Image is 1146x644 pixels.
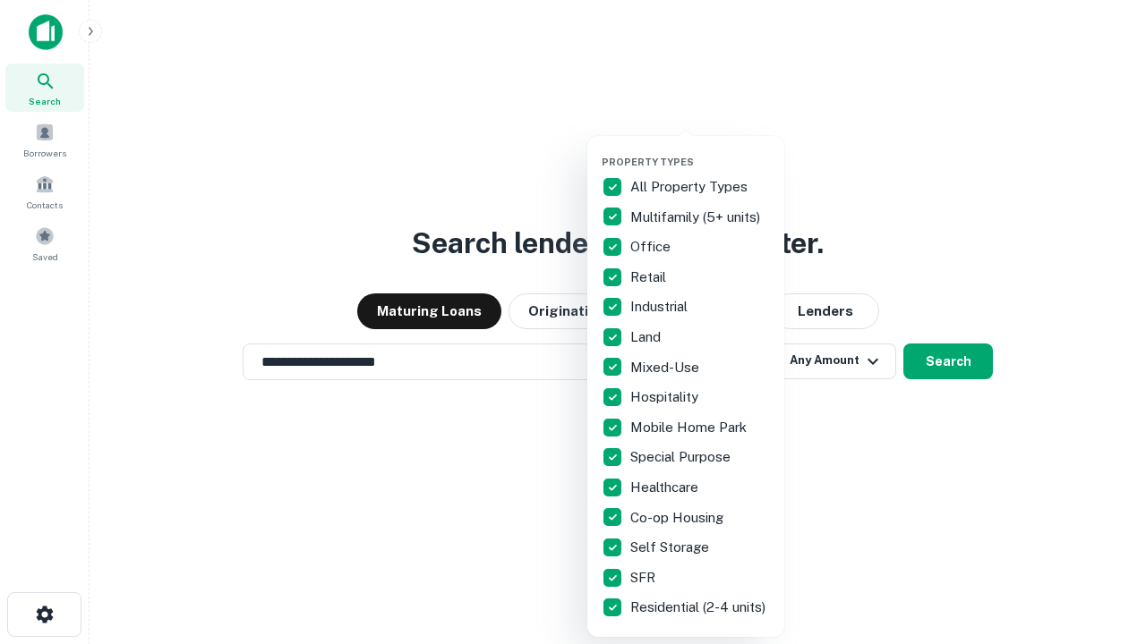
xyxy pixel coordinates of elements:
iframe: Chat Widget [1056,501,1146,587]
p: Industrial [630,296,691,318]
p: Co-op Housing [630,507,727,529]
p: Land [630,326,664,348]
p: Self Storage [630,537,713,558]
p: All Property Types [630,176,751,198]
p: Special Purpose [630,446,734,468]
p: Healthcare [630,477,702,498]
p: Residential (2-4 units) [630,597,769,618]
p: Multifamily (5+ units) [630,207,764,228]
p: Mixed-Use [630,357,703,378]
p: Retail [630,267,670,288]
p: Mobile Home Park [630,417,750,438]
p: Office [630,236,674,258]
p: SFR [630,567,659,589]
p: Hospitality [630,386,702,408]
span: Property Types [602,157,694,167]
